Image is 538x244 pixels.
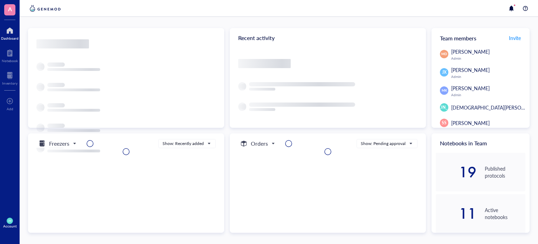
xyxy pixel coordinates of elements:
[230,28,426,48] div: Recent activity
[436,166,476,178] div: 19
[251,139,268,148] h5: Orders
[485,206,525,220] div: Active notebooks
[451,74,525,79] div: Admin
[3,224,17,228] div: Account
[1,36,19,40] div: Dashboard
[451,66,490,73] span: [PERSON_NAME]
[485,165,525,179] div: Published protocols
[7,107,13,111] div: Add
[2,70,18,85] a: Inventory
[451,119,490,126] span: [PERSON_NAME]
[28,4,62,13] img: genemod-logo
[451,48,490,55] span: [PERSON_NAME]
[1,25,19,40] a: Dashboard
[441,88,447,93] span: MK
[432,133,530,153] div: Notebooks in Team
[2,47,18,63] a: Notebook
[8,219,11,222] span: JW
[432,28,530,48] div: Team members
[441,52,447,57] span: MD
[451,93,525,97] div: Admin
[509,34,521,41] span: Invite
[49,139,69,148] h5: Freezers
[163,140,204,147] div: Show: Recently added
[8,5,12,13] span: A
[442,69,447,75] span: JX
[2,59,18,63] div: Notebook
[451,85,490,92] span: [PERSON_NAME]
[509,32,521,44] button: Invite
[2,81,18,85] div: Inventory
[427,104,461,111] span: [PERSON_NAME]
[436,208,476,219] div: 11
[361,140,406,147] div: Show: Pending approval
[451,56,525,60] div: Admin
[442,120,447,126] span: SS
